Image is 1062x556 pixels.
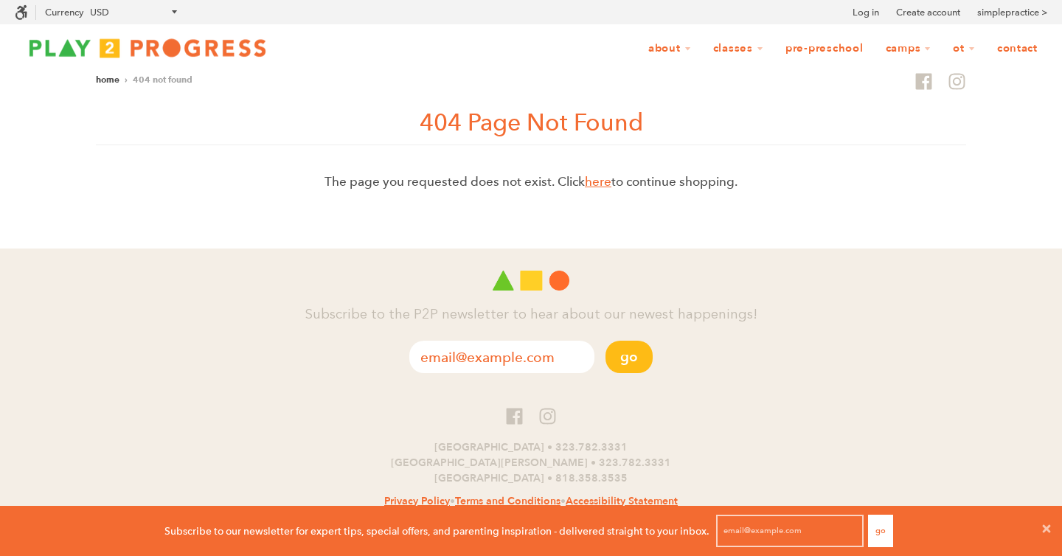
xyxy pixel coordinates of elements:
[585,174,611,190] a: here
[96,72,192,87] nav: breadcrumbs
[943,35,985,63] a: OT
[896,5,960,20] a: Create account
[605,341,653,373] button: Go
[853,5,879,20] a: Log in
[164,523,709,539] p: Subscribe to our newsletter for expert tips, special offers, and parenting inspiration - delivere...
[868,515,893,547] button: Go
[384,494,450,508] a: Privacy Policy
[977,5,1047,20] a: simplepractice >
[704,35,773,63] a: Classes
[566,494,678,508] a: Accessibility Statement
[493,271,569,291] img: Play 2 Progress logo
[988,35,1047,63] a: Contact
[133,74,192,85] span: 404 Not Found
[45,7,83,18] label: Currency
[96,106,966,146] h1: 404 Page Not Found
[125,74,128,85] span: ›
[876,35,941,63] a: Camps
[15,33,280,63] img: Play2Progress logo
[455,494,560,508] a: Terms and Conditions
[639,35,701,63] a: About
[776,35,873,63] a: Pre-Preschool
[96,305,966,327] h4: Subscribe to the P2P newsletter to hear about our newest happenings!
[409,341,594,373] input: email@example.com
[96,74,119,85] a: Home
[177,172,885,192] p: The page you requested does not exist. Click to continue shopping.
[716,515,864,547] input: email@example.com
